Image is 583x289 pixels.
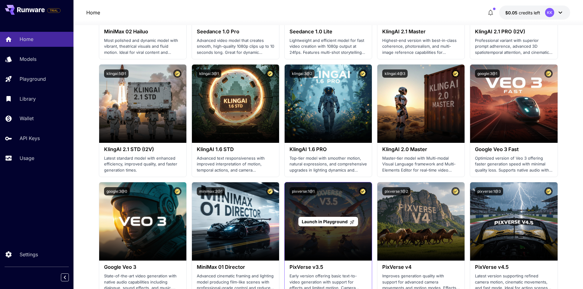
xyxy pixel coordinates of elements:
p: Advanced text responsiveness with improved interpretation of motion, temporal actions, and camera... [197,155,274,173]
p: Library [20,95,36,102]
p: Home [20,35,33,43]
span: credits left [519,10,540,15]
p: Models [20,55,36,63]
div: Collapse sidebar [65,272,73,283]
button: pixverse:1@2 [382,187,410,195]
button: Collapse sidebar [61,273,69,281]
p: Usage [20,154,34,162]
p: Optimized version of Veo 3 offering faster generation speed with minimal quality loss. Supports n... [475,155,552,173]
h3: KlingAI 1.6 PRO [290,146,367,152]
button: $0.05KK [499,6,570,20]
p: Playground [20,75,46,83]
p: Top-tier model with smoother motion, natural expressions, and comprehensive upgrades in lighting ... [290,155,367,173]
button: pixverse:1@1 [290,187,317,195]
img: alt [192,182,279,261]
button: klingai:3@1 [197,69,221,78]
p: Latest standard model with enhanced efficiency, improved quality, and faster generation times. [104,155,181,173]
h3: PixVerse v4.5 [475,264,552,270]
p: Professional variant with superior prompt adherence, advanced 3D spatiotemporal attention, and ci... [475,38,552,56]
img: alt [192,65,279,143]
button: klingai:3@2 [290,69,315,78]
h3: KlingAI 2.1 STD (I2V) [104,146,181,152]
button: klingai:5@1 [104,69,129,78]
p: Master-tier model with Multi-modal Visual Language framework and Multi-Elements Editor for real-t... [382,155,460,173]
img: alt [99,65,186,143]
p: Most polished and dynamic model with vibrant, theatrical visuals and fluid motion. Ideal for vira... [104,38,181,56]
nav: breadcrumb [86,9,100,16]
p: Settings [20,251,38,258]
p: Advanced video model that creates smooth, high-quality 1080p clips up to 10 seconds long. Great f... [197,38,274,56]
span: Launch in Playground [302,219,348,224]
a: Home [86,9,100,16]
button: klingai:4@3 [382,69,408,78]
h3: PixVerse v3.5 [290,264,367,270]
h3: KlingAI 1.6 STD [197,146,274,152]
div: $0.05 [505,9,540,16]
h3: Seedance 1.0 Lite [290,29,367,35]
h3: Google Veo 3 [104,264,181,270]
button: Certified Model – Vetted for best performance and includes a commercial license. [359,69,367,78]
img: alt [285,65,372,143]
button: Certified Model – Vetted for best performance and includes a commercial license. [266,187,274,195]
img: alt [99,182,186,261]
h3: PixVerse v4 [382,264,460,270]
span: TRIAL [47,8,60,13]
p: API Keys [20,135,40,142]
img: alt [377,182,465,261]
img: alt [470,65,557,143]
button: google:3@1 [475,69,500,78]
button: Certified Model – Vetted for best performance and includes a commercial license. [173,69,181,78]
h3: KlingAI 2.1 Master [382,29,460,35]
h3: Google Veo 3 Fast [475,146,552,152]
img: alt [470,182,557,261]
button: Certified Model – Vetted for best performance and includes a commercial license. [544,69,553,78]
h3: Seedance 1.0 Pro [197,29,274,35]
p: Wallet [20,115,34,122]
button: Certified Model – Vetted for best performance and includes a commercial license. [544,187,553,195]
button: Certified Model – Vetted for best performance and includes a commercial license. [266,69,274,78]
button: minimax:2@1 [197,187,225,195]
button: Certified Model – Vetted for best performance and includes a commercial license. [359,187,367,195]
button: pixverse:1@3 [475,187,503,195]
h3: MiniMax 01 Director [197,264,274,270]
span: Add your payment card to enable full platform functionality. [47,7,61,14]
h3: KlingAI 2.1 PRO (I2V) [475,29,552,35]
span: $0.05 [505,10,519,15]
div: KK [545,8,554,17]
p: Highest-end version with best-in-class coherence, photorealism, and multi-image reference capabil... [382,38,460,56]
h3: MiniMax 02 Hailuo [104,29,181,35]
button: google:3@0 [104,187,130,195]
button: Certified Model – Vetted for best performance and includes a commercial license. [451,187,460,195]
a: Launch in Playground [298,217,358,226]
img: alt [377,65,465,143]
button: Certified Model – Vetted for best performance and includes a commercial license. [451,69,460,78]
h3: KlingAI 2.0 Master [382,146,460,152]
button: Certified Model – Vetted for best performance and includes a commercial license. [173,187,181,195]
p: Lightweight and efficient model for fast video creation with 1080p output at 24fps. Features mult... [290,38,367,56]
